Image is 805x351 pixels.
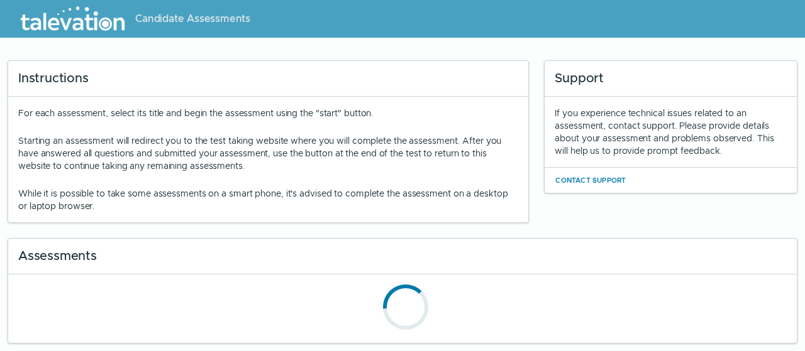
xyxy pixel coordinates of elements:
[18,107,518,212] div: For each assessment, select its title and begin the assessment using the "start" button.
[135,11,250,26] span: Candidate Assessments
[15,3,130,35] img: Talevation_Logo_Transparent_white.png
[18,187,518,212] p: While it is possible to take some assessments on a smart phone, it's advised to complete the asse...
[8,239,797,274] div: Assessments
[555,173,626,188] button: Contact Support
[555,107,787,157] div: If you experience technical issues related to an assessment, contact support. Please provide deta...
[545,61,797,97] div: Support
[8,61,528,97] div: Instructions
[18,134,518,172] p: Starting an assessment will redirect you to the test taking website where you will complete the a...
